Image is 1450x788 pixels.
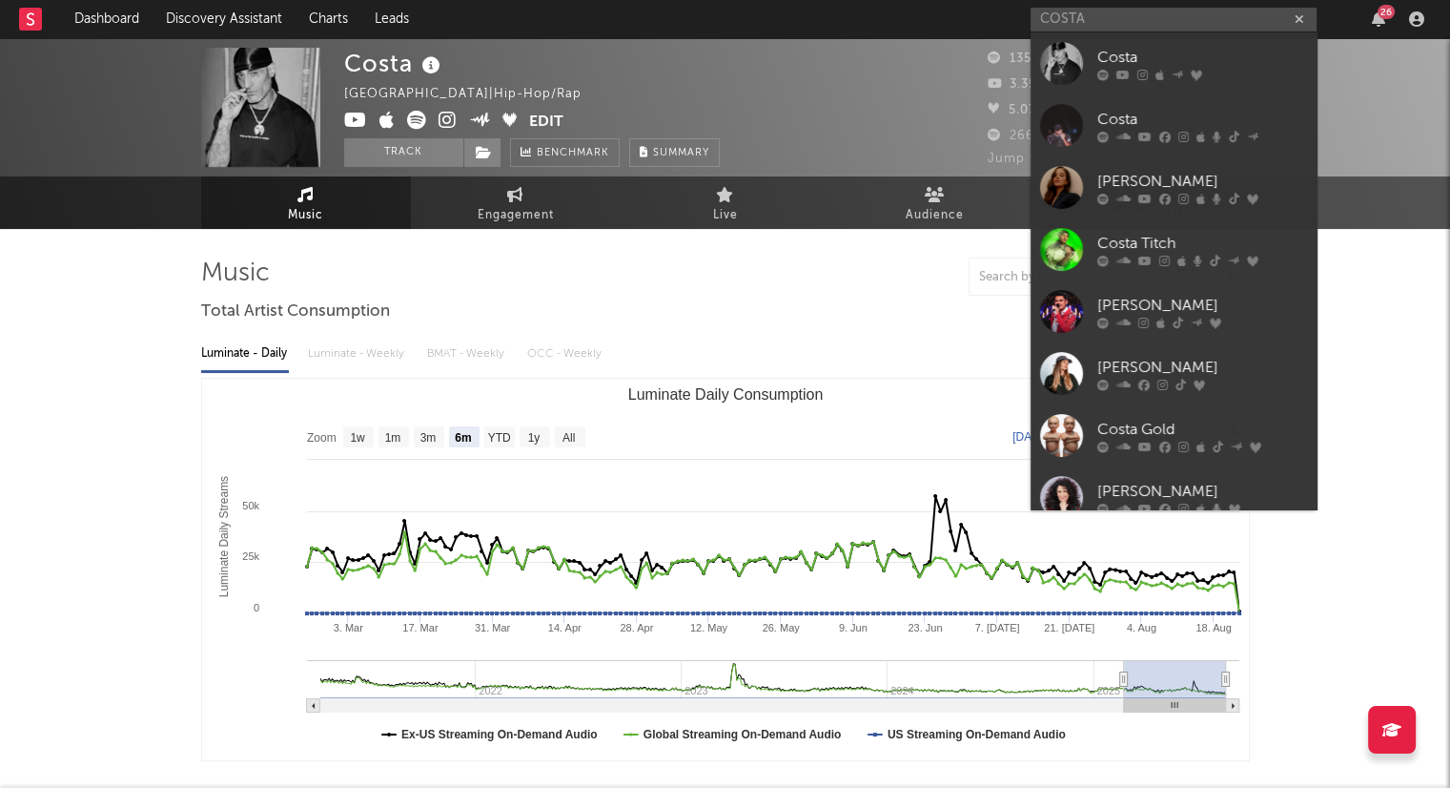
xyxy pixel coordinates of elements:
text: 25k [242,550,259,562]
div: [PERSON_NAME] [1097,480,1307,503]
a: Costa [1031,94,1317,156]
a: [PERSON_NAME] [1031,280,1317,342]
span: Jump Score: 33.1 [988,153,1097,165]
div: Costa [1097,46,1307,69]
div: Costa Titch [1097,232,1307,255]
text: 0 [253,602,258,613]
span: Music [288,204,323,227]
text: Global Streaming On-Demand Audio [643,728,841,741]
text: 7. [DATE] [974,622,1019,633]
span: Benchmark [537,142,609,165]
text: Ex-US Streaming On-Demand Audio [401,728,598,741]
text: 3. Mar [333,622,363,633]
text: 6m [455,431,471,445]
text: 14. Apr [547,622,581,633]
div: [GEOGRAPHIC_DATA] | Hip-Hop/Rap [344,83,603,106]
text: 1y [527,431,540,445]
a: Costa Titch [1031,218,1317,280]
span: Summary [653,148,709,158]
a: Live [621,176,830,229]
span: Audience [906,204,964,227]
a: [PERSON_NAME] [1031,467,1317,529]
span: 5.076 [988,104,1045,116]
span: Live [713,204,738,227]
button: 26 [1372,11,1385,27]
a: [PERSON_NAME] [1031,156,1317,218]
text: 3m [419,431,436,445]
div: [PERSON_NAME] [1097,356,1307,379]
button: Edit [529,111,563,135]
a: Benchmark [510,138,620,167]
span: 3.350 [988,78,1045,91]
input: Search by song name or URL [970,270,1171,285]
span: 266.304 Monthly Listeners [988,130,1179,142]
input: Search for artists [1031,8,1317,31]
text: 18. Aug [1195,622,1231,633]
text: All [562,431,574,445]
text: 31. Mar [474,622,510,633]
text: 17. Mar [402,622,439,633]
a: [PERSON_NAME] [1031,342,1317,404]
button: Track [344,138,463,167]
text: 23. Jun [908,622,942,633]
text: 4. Aug [1126,622,1155,633]
a: Costa [1031,32,1317,94]
text: 1w [350,431,365,445]
text: 12. May [689,622,727,633]
text: 1m [384,431,400,445]
a: Costa Gold [1031,404,1317,467]
div: Costa [1097,108,1307,131]
span: Total Artist Consumption [201,301,390,323]
text: Luminate Daily Consumption [627,386,823,403]
a: Music [201,176,411,229]
span: Engagement [478,204,554,227]
a: Audience [830,176,1040,229]
a: Engagement [411,176,621,229]
text: 26. May [762,622,800,633]
text: YTD [487,431,510,445]
text: 21. [DATE] [1044,622,1094,633]
button: Summary [629,138,720,167]
text: Zoom [307,431,337,445]
div: 26 [1378,5,1395,19]
text: US Streaming On-Demand Audio [887,728,1065,741]
svg: Luminate Daily Consumption [202,379,1249,760]
text: 9. Jun [838,622,867,633]
div: [PERSON_NAME] [1097,294,1307,317]
text: [DATE] [1012,430,1049,444]
div: Costa Gold [1097,418,1307,441]
text: 28. Apr [620,622,653,633]
div: Luminate - Daily [201,338,289,370]
span: 135.903 [988,52,1060,65]
text: 50k [242,500,259,511]
text: Luminate Daily Streams [216,476,230,597]
div: Costa [344,48,445,79]
div: [PERSON_NAME] [1097,170,1307,193]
